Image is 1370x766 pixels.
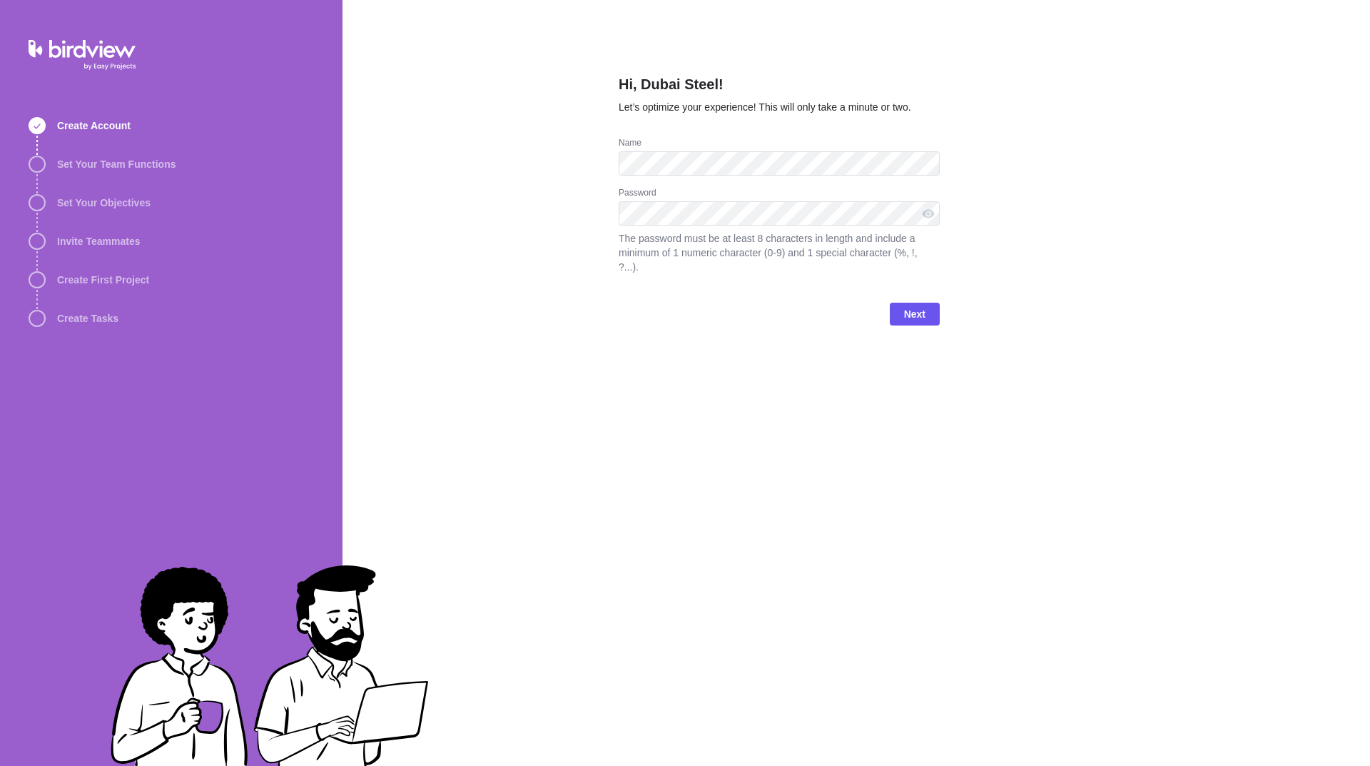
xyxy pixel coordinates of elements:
[619,231,940,274] span: The password must be at least 8 characters in length and include a minimum of 1 numeric character...
[619,187,940,201] div: Password
[57,157,176,171] span: Set Your Team Functions
[57,119,131,133] span: Create Account
[619,137,940,151] div: Name
[890,303,940,326] span: Next
[904,306,925,323] span: Next
[57,234,140,248] span: Invite Teammates
[57,273,149,287] span: Create First Project
[57,196,151,210] span: Set Your Objectives
[619,101,911,113] span: Let’s optimize your experience! This will only take a minute or two.
[619,74,940,100] h2: Hi, Dubai Steel!
[57,311,118,326] span: Create Tasks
